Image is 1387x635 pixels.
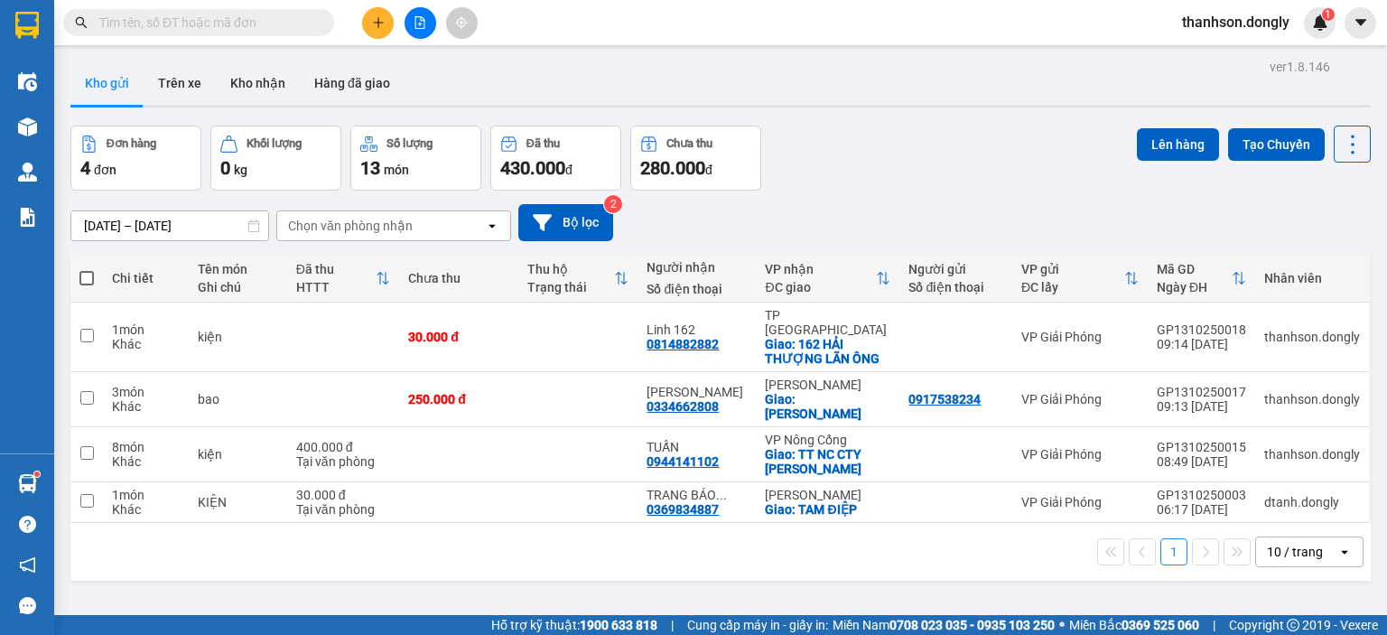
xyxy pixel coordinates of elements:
span: Miền Nam [833,615,1055,635]
div: GP1310250018 [1157,322,1246,337]
div: 06:17 [DATE] [1157,502,1246,517]
div: ĐC giao [765,280,876,294]
div: GP1310250015 [1157,440,1246,454]
div: Trạng thái [527,280,614,294]
div: Chưa thu [666,137,712,150]
button: caret-down [1345,7,1376,39]
div: Giao: 162 HẢI THƯỢNG LÃN ÔNG [765,337,890,366]
span: search [75,16,88,29]
div: 0917538234 [908,392,981,406]
div: Đơn hàng [107,137,156,150]
div: Số lượng [386,137,433,150]
button: Tạo Chuyến [1228,128,1325,161]
div: [PERSON_NAME] [765,378,890,392]
span: Hỗ trợ kỹ thuật: [491,615,657,635]
div: thanhson.dongly [1264,330,1360,344]
img: logo-vxr [15,12,39,39]
div: Tại văn phòng [296,454,390,469]
span: question-circle [19,516,36,533]
div: Giao: TAM ĐIỆP [765,502,890,517]
th: Toggle SortBy [518,255,638,303]
div: 8 món [112,440,180,454]
span: ⚪️ [1059,621,1065,629]
div: Ngày ĐH [1157,280,1232,294]
span: file-add [414,16,426,29]
span: aim [455,16,468,29]
div: Mã GD [1157,262,1232,276]
div: 10 / trang [1267,543,1323,561]
div: Giao: TT NC CTY HÀ DUY [765,447,890,476]
div: GP1310250003 [1157,488,1246,502]
span: đ [565,163,572,177]
span: notification [19,556,36,574]
strong: 0369 525 060 [1122,618,1199,632]
div: 0334662808 [647,399,719,414]
div: Chi tiết [112,271,180,285]
div: Khác [112,337,180,351]
div: 1 món [112,488,180,502]
div: VP gửi [1021,262,1124,276]
div: Người nhận [647,260,747,275]
div: 30.000 đ [408,330,509,344]
sup: 1 [1322,8,1335,21]
div: Nhân viên [1264,271,1360,285]
div: Khác [112,399,180,414]
span: 280.000 [640,157,705,179]
button: Chưa thu280.000đ [630,126,761,191]
input: Tìm tên, số ĐT hoặc mã đơn [99,13,312,33]
span: đ [705,163,712,177]
div: VP Giải Phóng [1021,447,1139,462]
strong: 1900 633 818 [580,618,657,632]
div: 09:13 [DATE] [1157,399,1246,414]
span: caret-down [1353,14,1369,31]
button: 1 [1160,538,1187,565]
span: 4 [80,157,90,179]
img: warehouse-icon [18,117,37,136]
div: Số điện thoại [908,280,1002,294]
button: Lên hàng [1137,128,1219,161]
img: warehouse-icon [18,72,37,91]
div: Số điện thoại [647,282,747,296]
strong: 0708 023 035 - 0935 103 250 [889,618,1055,632]
img: warehouse-icon [18,163,37,182]
img: icon-new-feature [1312,14,1328,31]
div: Khác [112,502,180,517]
button: file-add [405,7,436,39]
div: Người gửi [908,262,1002,276]
span: đơn [94,163,116,177]
div: 0814882882 [647,337,719,351]
span: ... [716,488,727,502]
span: kg [234,163,247,177]
div: 250.000 đ [408,392,509,406]
span: 1 [1325,8,1331,21]
div: dtanh.dongly [1264,495,1360,509]
div: TUẤN [647,440,747,454]
sup: 2 [604,195,622,213]
button: Khối lượng0kg [210,126,341,191]
svg: open [485,219,499,233]
div: ĐC lấy [1021,280,1124,294]
div: Khác [112,454,180,469]
div: Ghi chú [198,280,278,294]
th: Toggle SortBy [1012,255,1148,303]
div: kiện [198,447,278,462]
div: VP Giải Phóng [1021,495,1139,509]
th: Toggle SortBy [1148,255,1255,303]
th: Toggle SortBy [756,255,899,303]
div: KIỆN [198,495,278,509]
div: VP Giải Phóng [1021,330,1139,344]
span: thanhson.dongly [1168,11,1304,33]
div: TP [GEOGRAPHIC_DATA] [765,308,890,337]
div: 30.000 đ [296,488,390,502]
div: 08:49 [DATE] [1157,454,1246,469]
div: Khối lượng [247,137,302,150]
div: Chọn văn phòng nhận [288,217,413,235]
input: Select a date range. [71,211,268,240]
span: 430.000 [500,157,565,179]
div: 0369834887 [647,502,719,517]
div: bao [198,392,278,406]
div: thanhson.dongly [1264,392,1360,406]
div: Chưa thu [408,271,509,285]
div: HTTT [296,280,376,294]
div: Giao: Hoàng giang [765,392,890,421]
